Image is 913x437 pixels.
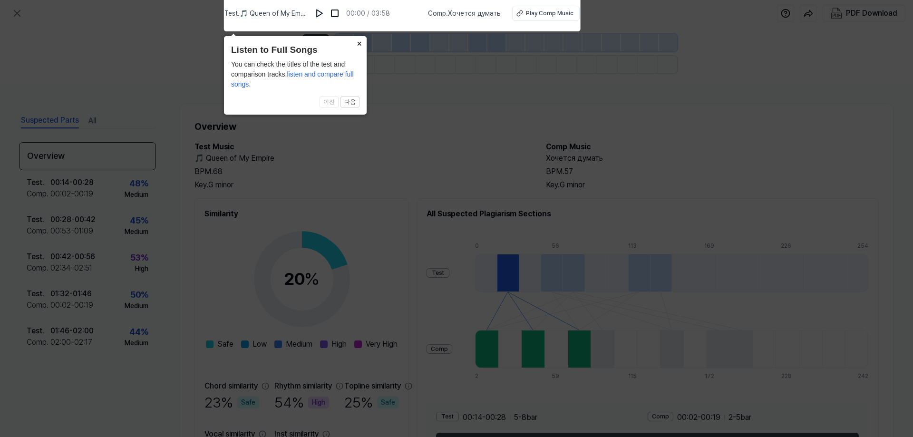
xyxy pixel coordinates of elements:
[224,9,308,19] span: Test . 🎵 Queen of My Empire
[346,9,390,19] div: 00:00 / 03:58
[330,9,340,18] img: stop
[351,36,367,49] button: Close
[231,59,359,89] div: You can check the titles of the test and comparison tracks,
[526,9,573,18] div: Play Comp Music
[340,97,359,108] button: 다음
[428,9,501,19] span: Comp . Хочется думать
[231,70,354,88] span: listen and compare full songs.
[231,43,359,57] header: Listen to Full Songs
[512,6,580,21] button: Play Comp Music
[315,9,324,18] img: play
